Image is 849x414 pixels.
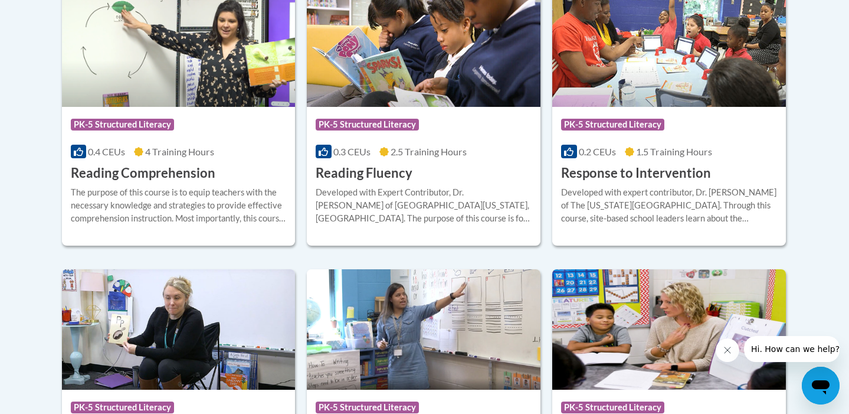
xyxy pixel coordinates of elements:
[88,146,125,157] span: 0.4 CEUs
[62,269,296,390] img: Course Logo
[71,186,287,225] div: The purpose of this course is to equip teachers with the necessary knowledge and strategies to pr...
[145,146,214,157] span: 4 Training Hours
[561,164,711,182] h3: Response to Intervention
[716,338,739,362] iframe: Close message
[561,402,664,413] span: PK-5 Structured Literacy
[316,186,532,225] div: Developed with Expert Contributor, Dr. [PERSON_NAME] of [GEOGRAPHIC_DATA][US_STATE], [GEOGRAPHIC_...
[391,146,467,157] span: 2.5 Training Hours
[333,146,371,157] span: 0.3 CEUs
[744,336,840,362] iframe: Message from company
[316,164,412,182] h3: Reading Fluency
[71,164,215,182] h3: Reading Comprehension
[802,367,840,405] iframe: Button to launch messaging window
[307,269,540,390] img: Course Logo
[71,119,174,131] span: PK-5 Structured Literacy
[561,119,664,131] span: PK-5 Structured Literacy
[316,119,419,131] span: PK-5 Structured Literacy
[316,402,419,413] span: PK-5 Structured Literacy
[579,146,616,157] span: 0.2 CEUs
[71,402,174,413] span: PK-5 Structured Literacy
[552,269,786,390] img: Course Logo
[636,146,712,157] span: 1.5 Training Hours
[561,186,777,225] div: Developed with expert contributor, Dr. [PERSON_NAME] of The [US_STATE][GEOGRAPHIC_DATA]. Through ...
